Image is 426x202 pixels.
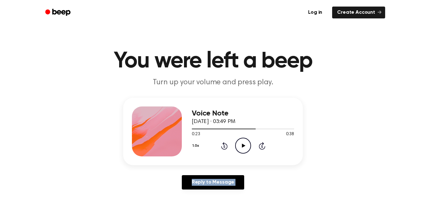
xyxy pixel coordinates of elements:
a: Log in [302,5,328,20]
a: Beep [41,7,76,19]
p: Turn up your volume and press play. [93,77,333,88]
h1: You were left a beep [53,50,373,72]
span: [DATE] · 03:49 PM [192,119,235,125]
a: Reply to Message [182,175,244,190]
h3: Voice Note [192,109,294,118]
a: Create Account [332,7,385,18]
span: 0:38 [286,131,294,138]
button: 1.0x [192,140,201,151]
span: 0:23 [192,131,200,138]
